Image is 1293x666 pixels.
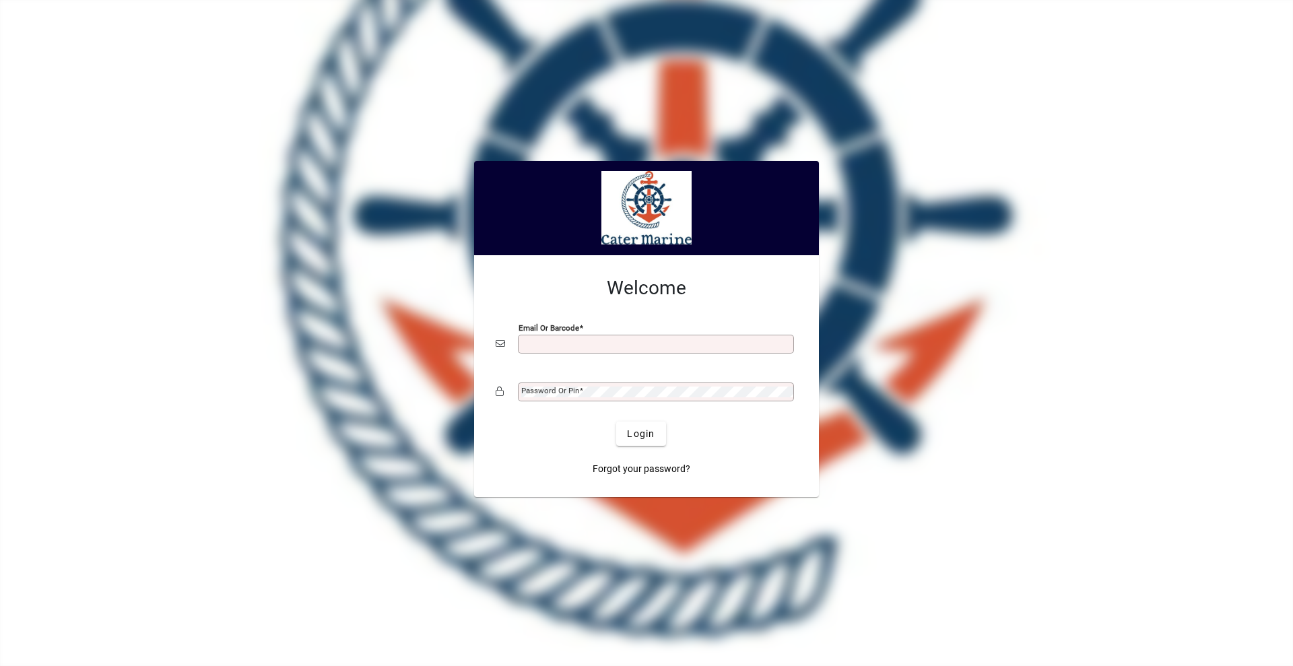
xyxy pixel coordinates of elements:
[593,462,690,476] span: Forgot your password?
[519,323,579,333] mat-label: Email or Barcode
[496,277,797,300] h2: Welcome
[521,386,579,395] mat-label: Password or Pin
[616,422,665,446] button: Login
[627,427,655,441] span: Login
[587,457,696,481] a: Forgot your password?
